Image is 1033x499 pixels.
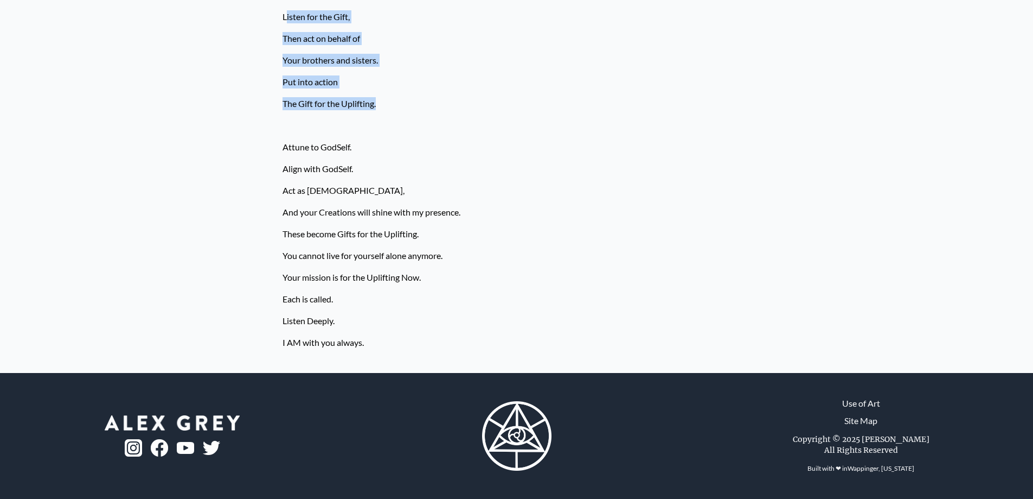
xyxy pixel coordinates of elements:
[283,180,751,201] p: Act as [DEMOGRAPHIC_DATA],
[842,397,880,410] a: Use of Art
[283,288,751,310] p: Each is called.
[793,434,929,445] div: Copyright © 2025 [PERSON_NAME]
[824,445,898,456] div: All Rights Reserved
[283,93,751,115] p: The Gift for the Uplifting.
[283,223,751,245] p: These become Gifts for the Uplifting.
[151,439,168,457] img: fb-logo.png
[283,310,751,332] p: Listen Deeply.
[848,464,914,472] a: Wappinger, [US_STATE]
[283,201,751,223] p: And your Creations will shine with my presence.
[283,28,751,49] p: Then act on behalf of
[283,332,751,353] p: I AM with you always.
[283,49,751,71] p: Your brothers and sisters.
[803,460,919,477] div: Built with ❤ in
[283,158,751,180] p: Align with GodSelf.
[283,136,751,158] p: Attune to GodSelf.
[844,414,877,427] a: Site Map
[283,267,751,288] p: Your mission is for the Uplifting Now.
[283,6,751,28] p: Listen for the Gift,
[125,439,142,457] img: ig-logo.png
[283,245,751,267] p: You cannot live for yourself alone anymore.
[283,71,751,93] p: Put into action
[203,441,220,455] img: twitter-logo.png
[177,442,194,454] img: youtube-logo.png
